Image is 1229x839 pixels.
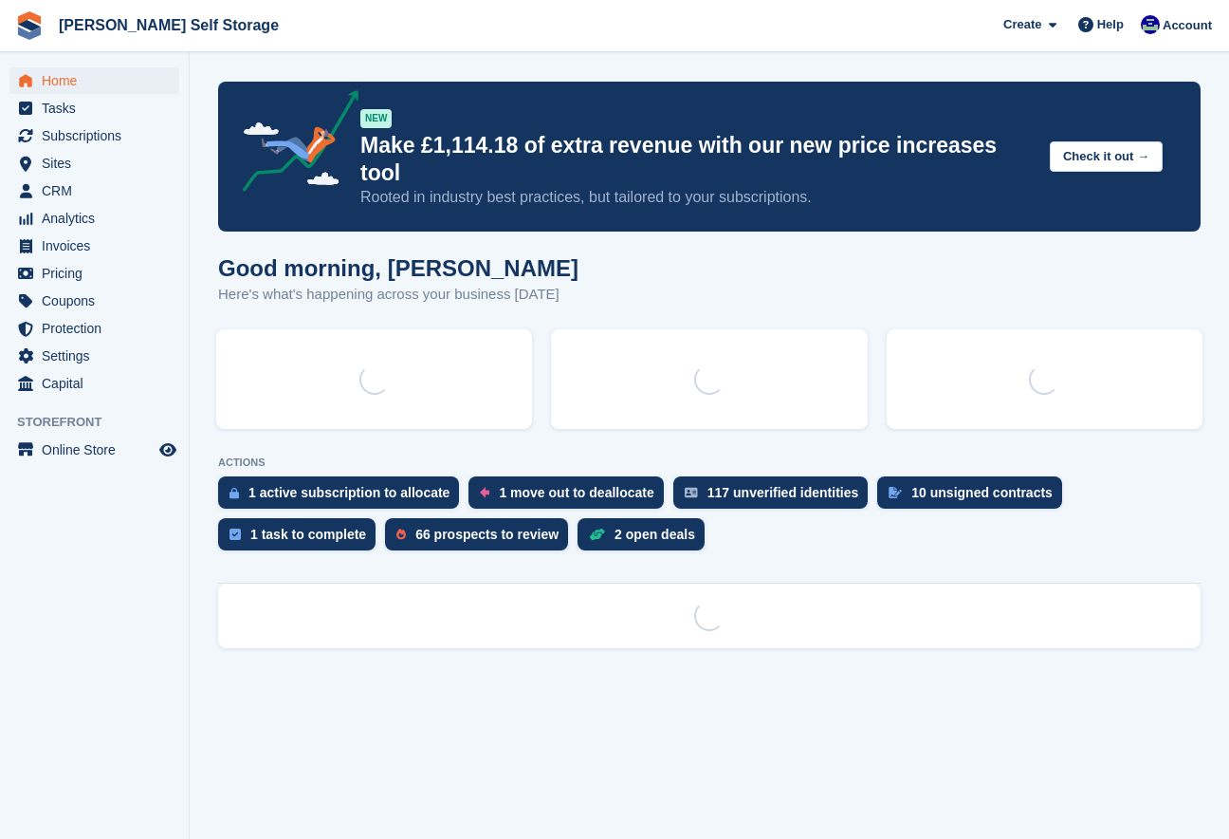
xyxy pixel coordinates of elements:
span: Sites [42,150,156,177]
a: menu [9,288,179,314]
a: menu [9,95,179,121]
img: stora-icon-8386f47178a22dfd0bd8f6a31ec36ba5ce8667c1dd55bd0f319d3a0aa187defe.svg [15,11,44,40]
span: Coupons [42,288,156,314]
span: Create [1003,15,1041,34]
a: menu [9,205,179,232]
a: 2 open deals [578,518,714,560]
img: Justin Farthing [1141,15,1160,34]
div: NEW [360,109,392,128]
a: 66 prospects to review [385,518,578,560]
a: menu [9,67,179,94]
a: menu [9,233,179,259]
span: Invoices [42,233,156,259]
p: Rooted in industry best practices, but tailored to your subscriptions. [360,187,1035,208]
p: Here's what's happening across your business [DATE] [218,284,578,306]
div: 66 prospects to review [415,527,559,542]
a: menu [9,150,179,177]
button: Check it out → [1050,141,1163,173]
a: menu [9,343,179,369]
a: 1 move out to deallocate [468,476,672,518]
a: menu [9,437,179,463]
a: 1 task to complete [218,518,385,560]
span: Subscriptions [42,122,156,149]
span: Pricing [42,260,156,287]
span: Home [42,67,156,94]
a: menu [9,260,179,287]
img: active_subscription_to_allocate_icon-d502201f5373d7db506a760aba3b589e785aa758c864c3986d89f69b8ff3... [229,487,239,499]
a: menu [9,315,179,342]
div: 117 unverified identities [707,485,859,500]
a: menu [9,177,179,204]
span: Capital [42,370,156,397]
a: 1 active subscription to allocate [218,476,468,518]
span: Protection [42,315,156,342]
div: 1 task to complete [250,527,366,542]
span: Help [1097,15,1124,34]
a: 117 unverified identities [673,476,878,518]
div: 2 open deals [614,527,695,542]
p: Make £1,114.18 of extra revenue with our new price increases tool [360,132,1035,187]
a: [PERSON_NAME] Self Storage [51,9,286,41]
span: Tasks [42,95,156,121]
span: Online Store [42,437,156,463]
div: 1 active subscription to allocate [248,485,449,500]
span: Storefront [17,413,189,432]
img: prospect-51fa495bee0391a8d652442698ab0144808aea92771e9ea1ae160a38d050c398.svg [396,529,406,540]
img: deal-1b604bf984904fb50ccaf53a9ad4b4a5d6e5aea283cecdc64d6e3604feb123c2.svg [589,528,605,541]
img: verify_identity-adf6edd0f0f0b5bbfe63781bf79b02c33cf7c696d77639b501bdc392416b5a36.svg [685,487,698,498]
a: Preview store [156,438,179,461]
a: menu [9,370,179,397]
img: move_outs_to_deallocate_icon-f764333ba52eb49d3ac5e1228854f67142a1ed5810a6f6cc68b1a99e826820c5.svg [480,487,489,498]
p: ACTIONS [218,457,1201,469]
span: Account [1163,16,1212,35]
div: 1 move out to deallocate [499,485,653,500]
img: price-adjustments-announcement-icon-8257ccfd72463d97f412b2fc003d46551f7dbcb40ab6d574587a9cd5c0d94... [227,90,359,198]
img: task-75834270c22a3079a89374b754ae025e5fb1db73e45f91037f5363f120a921f8.svg [229,529,241,540]
a: 10 unsigned contracts [877,476,1072,518]
img: contract_signature_icon-13c848040528278c33f63329250d36e43548de30e8caae1d1a13099fd9432cc5.svg [889,487,902,498]
div: 10 unsigned contracts [911,485,1053,500]
span: Analytics [42,205,156,232]
span: CRM [42,177,156,204]
a: menu [9,122,179,149]
span: Settings [42,343,156,369]
h1: Good morning, [PERSON_NAME] [218,255,578,281]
